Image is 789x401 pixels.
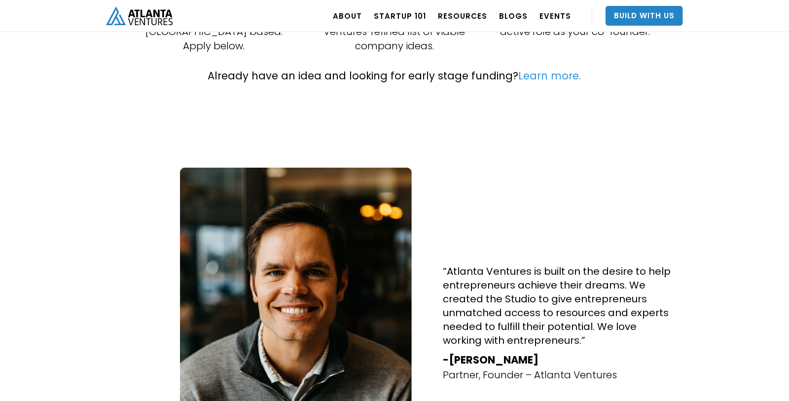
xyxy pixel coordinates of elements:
a: EVENTS [539,2,571,30]
a: BLOGS [499,2,528,30]
strong: -[PERSON_NAME] [443,353,538,367]
p: Already have an idea and looking for early stage funding? [208,68,581,84]
a: ABOUT [333,2,362,30]
h4: “Atlanta Ventures is built on the desire to help entrepreneurs achieve their dreams. We created t... [443,264,675,347]
a: Build With Us [606,6,683,26]
p: Partner, Founder – Atlanta Ventures [443,368,617,382]
a: RESOURCES [438,2,487,30]
a: Learn more. [519,69,581,83]
a: Startup 101 [374,2,426,30]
